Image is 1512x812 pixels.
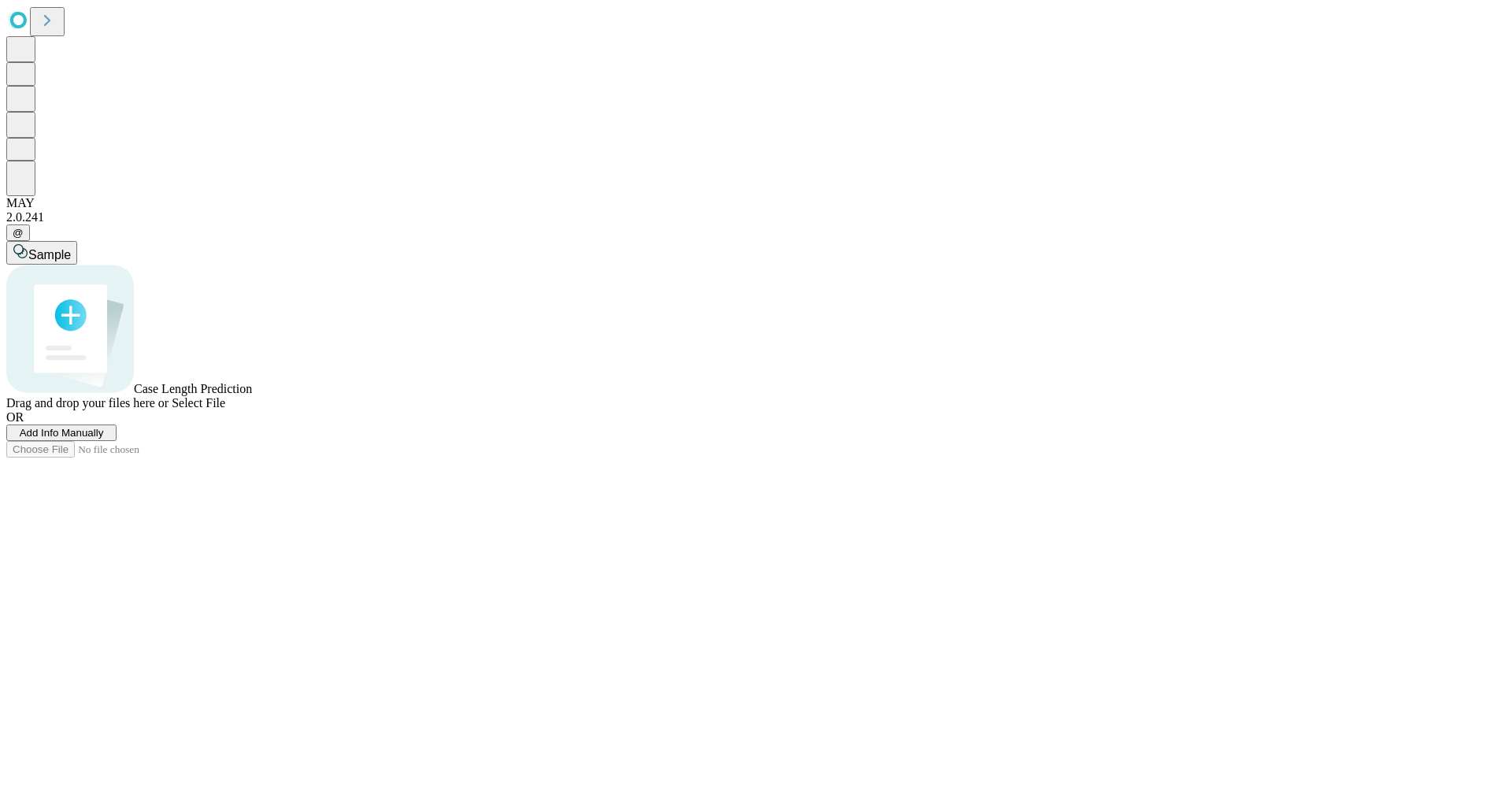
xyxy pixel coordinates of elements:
button: Add Info Manually [6,425,117,441]
span: Case Length Prediction [134,382,252,395]
button: @ [6,224,30,241]
button: Sample [6,241,77,265]
span: Select File [172,396,225,410]
span: Drag and drop your files here or [6,396,169,410]
span: OR [6,410,24,424]
div: MAY [6,196,1506,210]
span: @ [13,227,24,239]
span: Sample [28,248,71,261]
div: 2.0.241 [6,210,1506,224]
span: Add Info Manually [20,427,104,439]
